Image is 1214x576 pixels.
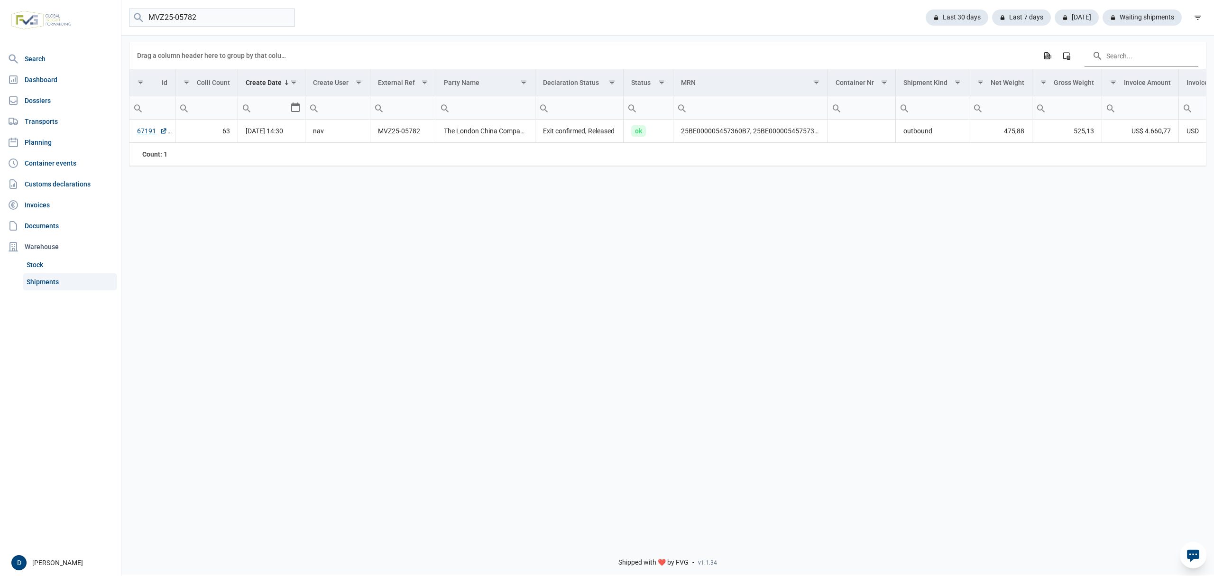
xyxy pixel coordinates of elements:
[175,120,238,143] td: 63
[355,79,362,86] span: Show filter options for column 'Create User'
[608,79,616,86] span: Show filter options for column 'Declaration Status'
[137,42,1198,69] div: Data grid toolbar
[535,120,624,143] td: Exit confirmed, Released
[1124,79,1171,86] div: Invoice Amount
[238,96,305,120] td: Filter cell
[137,149,167,159] div: Id Count: 1
[1085,44,1198,67] input: Search in the data grid
[444,79,479,86] div: Party Name
[4,70,117,89] a: Dashboard
[436,96,535,119] input: Filter cell
[698,559,717,567] span: v1.1.34
[436,69,535,96] td: Column Party Name
[436,96,535,120] td: Filter cell
[1058,47,1075,64] div: Column Chooser
[238,69,305,96] td: Column Create Date
[535,96,624,120] td: Filter cell
[129,96,175,120] td: Filter cell
[673,120,828,143] td: 25BE000005457360B7, 25BE000005457573B3
[1055,9,1099,26] div: [DATE]
[895,69,969,96] td: Column Shipment Kind
[681,79,696,86] div: MRN
[175,96,193,119] div: Search box
[673,69,828,96] td: Column MRN
[305,96,370,119] input: Filter cell
[673,96,690,119] div: Search box
[1032,96,1102,119] input: Filter cell
[137,79,144,86] span: Show filter options for column 'Id'
[903,79,947,86] div: Shipment Kind
[673,96,828,119] input: Filter cell
[370,120,436,143] td: MVZ25-05782
[895,120,969,143] td: outbound
[631,125,646,137] span: ok
[836,79,874,86] div: Container Nr
[129,96,175,119] input: Filter cell
[896,96,913,119] div: Search box
[370,69,436,96] td: Column External Ref
[436,120,535,143] td: The London China Company
[197,79,230,86] div: Colli Count
[11,555,115,570] div: [PERSON_NAME]
[658,79,665,86] span: Show filter options for column 'Status'
[1032,69,1102,96] td: Column Gross Weight
[992,9,1051,26] div: Last 7 days
[1054,79,1094,86] div: Gross Weight
[378,79,415,86] div: External Ref
[23,273,117,290] a: Shipments
[305,69,370,96] td: Column Create User
[8,7,75,33] img: FVG - Global freight forwarding
[896,96,969,119] input: Filter cell
[895,96,969,120] td: Filter cell
[991,79,1024,86] div: Net Weight
[421,79,428,86] span: Show filter options for column 'External Ref'
[828,96,896,120] td: Filter cell
[313,79,349,86] div: Create User
[129,96,147,119] div: Search box
[238,96,255,119] div: Search box
[305,96,322,119] div: Search box
[162,79,167,86] div: Id
[954,79,961,86] span: Show filter options for column 'Shipment Kind'
[246,127,283,135] span: [DATE] 14:30
[4,112,117,131] a: Transports
[673,96,828,120] td: Filter cell
[631,79,651,86] div: Status
[4,195,117,214] a: Invoices
[183,79,190,86] span: Show filter options for column 'Colli Count'
[370,96,387,119] div: Search box
[881,79,888,86] span: Show filter options for column 'Container Nr'
[1032,120,1102,143] td: 525,13
[1032,96,1049,119] div: Search box
[969,96,1032,119] input: Filter cell
[520,79,527,86] span: Show filter options for column 'Party Name'
[813,79,820,86] span: Show filter options for column 'MRN'
[969,96,986,119] div: Search box
[436,96,453,119] div: Search box
[624,96,673,120] td: Filter cell
[129,9,295,27] input: Search shipments
[828,96,845,119] div: Search box
[4,154,117,173] a: Container events
[1102,96,1179,120] td: Filter cell
[969,96,1032,120] td: Filter cell
[4,91,117,110] a: Dossiers
[1102,96,1119,119] div: Search box
[4,237,117,256] div: Warehouse
[1110,79,1117,86] span: Show filter options for column 'Invoice Amount'
[370,96,436,120] td: Filter cell
[137,48,289,63] div: Drag a column header here to group by that column
[543,79,599,86] div: Declaration Status
[969,120,1032,143] td: 475,88
[624,69,673,96] td: Column Status
[926,9,988,26] div: Last 30 days
[1189,9,1206,26] div: filter
[137,126,167,136] a: 67191
[1039,47,1056,64] div: Export all data to Excel
[624,96,672,119] input: Filter cell
[618,558,689,567] span: Shipped with ❤️ by FVG
[1131,126,1171,136] span: US$ 4.660,77
[4,175,117,194] a: Customs declarations
[11,555,27,570] button: D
